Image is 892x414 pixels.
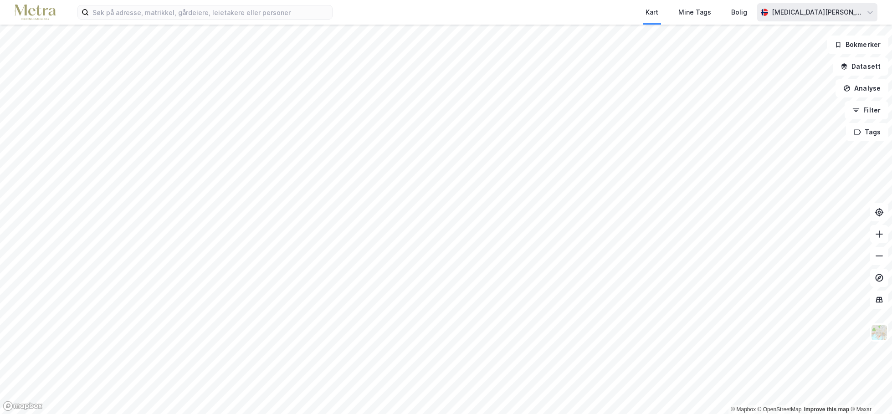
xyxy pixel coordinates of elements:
button: Datasett [833,57,888,76]
button: Bokmerker [827,36,888,54]
img: Z [871,324,888,341]
div: [MEDICAL_DATA][PERSON_NAME] [772,7,863,18]
button: Filter [845,101,888,119]
div: Mine Tags [678,7,711,18]
a: Mapbox homepage [3,401,43,411]
img: metra-logo.256734c3b2bbffee19d4.png [15,5,56,20]
a: Mapbox [731,406,756,413]
a: Improve this map [804,406,849,413]
iframe: Chat Widget [846,370,892,414]
a: OpenStreetMap [758,406,802,413]
div: Kontrollprogram for chat [846,370,892,414]
div: Bolig [731,7,747,18]
div: Kart [646,7,658,18]
button: Analyse [836,79,888,97]
button: Tags [846,123,888,141]
input: Søk på adresse, matrikkel, gårdeiere, leietakere eller personer [89,5,332,19]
